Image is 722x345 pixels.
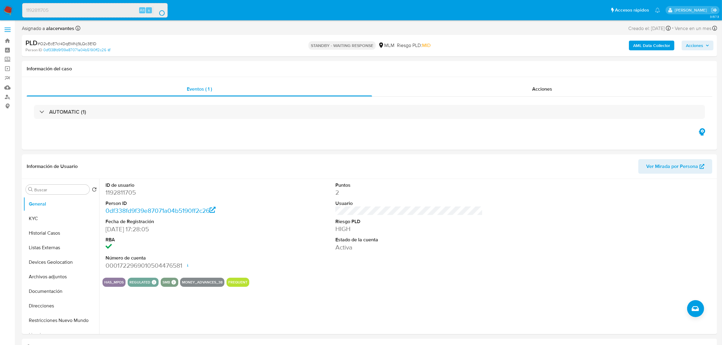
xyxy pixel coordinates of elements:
[106,236,253,243] dt: RBA
[106,225,253,233] dd: [DATE] 17:28:05
[92,187,97,194] button: Volver al orden por defecto
[106,200,253,207] dt: Person ID
[106,255,253,261] dt: Número de cuenta
[22,6,167,14] input: Buscar usuario o caso...
[335,200,483,207] dt: Usuario
[335,236,483,243] dt: Estado de la cuenta
[711,7,717,13] a: Salir
[23,255,99,270] button: Devices Geolocation
[672,24,673,32] span: -
[106,206,216,215] a: 0df338fd9f39e87071a04b5190ff2c26
[23,226,99,240] button: Historial Casos
[187,85,212,92] span: Eventos ( 1 )
[23,197,99,211] button: General
[23,299,99,313] button: Direcciones
[23,313,99,328] button: Restricciones Nuevo Mundo
[45,25,74,32] b: alacervantes
[140,7,145,13] span: Alt
[308,41,376,50] p: STANDBY - WAITING RESPONSE
[335,188,483,197] dd: 2
[38,41,96,47] span: # O2vEcE7cl4DqEMNj9LQc3E1D
[106,188,253,197] dd: 1192811705
[675,7,709,13] p: alan.cervantesmartinez@mercadolibre.com.mx
[43,47,110,53] a: 0df338fd9f39e87071a04b5190ff2c26
[397,42,431,49] span: Riesgo PLD:
[34,105,705,119] div: AUTOMATIC (1)
[422,42,431,49] span: MID
[27,163,78,169] h1: Información de Usuario
[23,270,99,284] button: Archivos adjuntos
[628,24,671,32] div: Creado el: [DATE]
[629,41,674,50] button: AML Data Collector
[23,240,99,255] button: Listas Externas
[682,41,714,50] button: Acciones
[615,7,649,13] span: Accesos rápidos
[148,7,150,13] span: s
[335,225,483,233] dd: HIGH
[638,159,712,174] button: Ver Mirada por Persona
[34,187,87,193] input: Buscar
[686,41,703,50] span: Acciones
[106,182,253,189] dt: ID de usuario
[28,187,33,192] button: Buscar
[23,328,99,342] button: Lista Interna
[23,211,99,226] button: KYC
[106,261,253,270] dd: 0001722969010504476581
[655,8,660,13] a: Notificaciones
[646,159,698,174] span: Ver Mirada por Persona
[335,243,483,252] dd: Activa
[153,6,165,15] button: search-icon
[23,284,99,299] button: Documentación
[106,218,253,225] dt: Fecha de Registración
[633,41,670,50] b: AML Data Collector
[335,218,483,225] dt: Riesgo PLD
[25,38,38,48] b: PLD
[49,109,86,115] h3: AUTOMATIC (1)
[532,85,552,92] span: Acciones
[675,25,711,32] span: Vence en un mes
[335,182,483,189] dt: Puntos
[27,66,712,72] h1: Información del caso
[25,47,42,53] b: Person ID
[378,42,395,49] div: MLM
[22,25,74,32] span: Asignado a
